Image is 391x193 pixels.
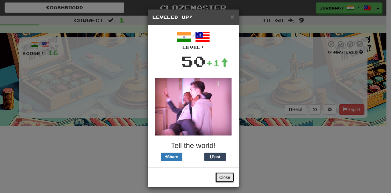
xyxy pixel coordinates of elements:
[152,30,234,50] div: /
[152,14,234,20] h5: Leveled Up!
[230,13,234,20] button: Close
[206,57,228,69] div: +1
[152,44,234,50] div: Level:
[181,50,206,72] div: 50
[204,153,226,161] button: Post
[230,13,234,20] span: ×
[155,78,232,135] img: spinning-7b6715965d7e0220b69722fa66aa21efa1181b58e7b7375ebe2c5b603073e17d.gif
[152,142,234,150] h3: Tell the world!
[215,172,234,183] button: Close
[161,153,182,161] button: Share
[182,153,204,161] iframe: X Post Button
